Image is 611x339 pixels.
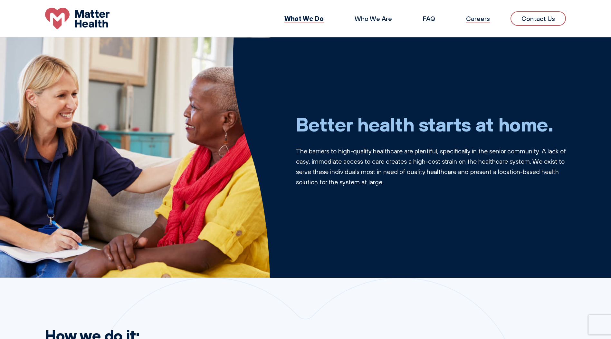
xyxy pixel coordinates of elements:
a: Contact Us [511,11,566,26]
a: Careers [466,15,490,23]
a: What We Do [284,14,324,23]
a: FAQ [423,15,435,23]
a: Who We Are [355,15,392,23]
h1: Better health starts at home. [296,112,566,136]
p: The barriers to high-quality healthcare are plentiful, specifically in the senior community. A la... [296,146,566,187]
